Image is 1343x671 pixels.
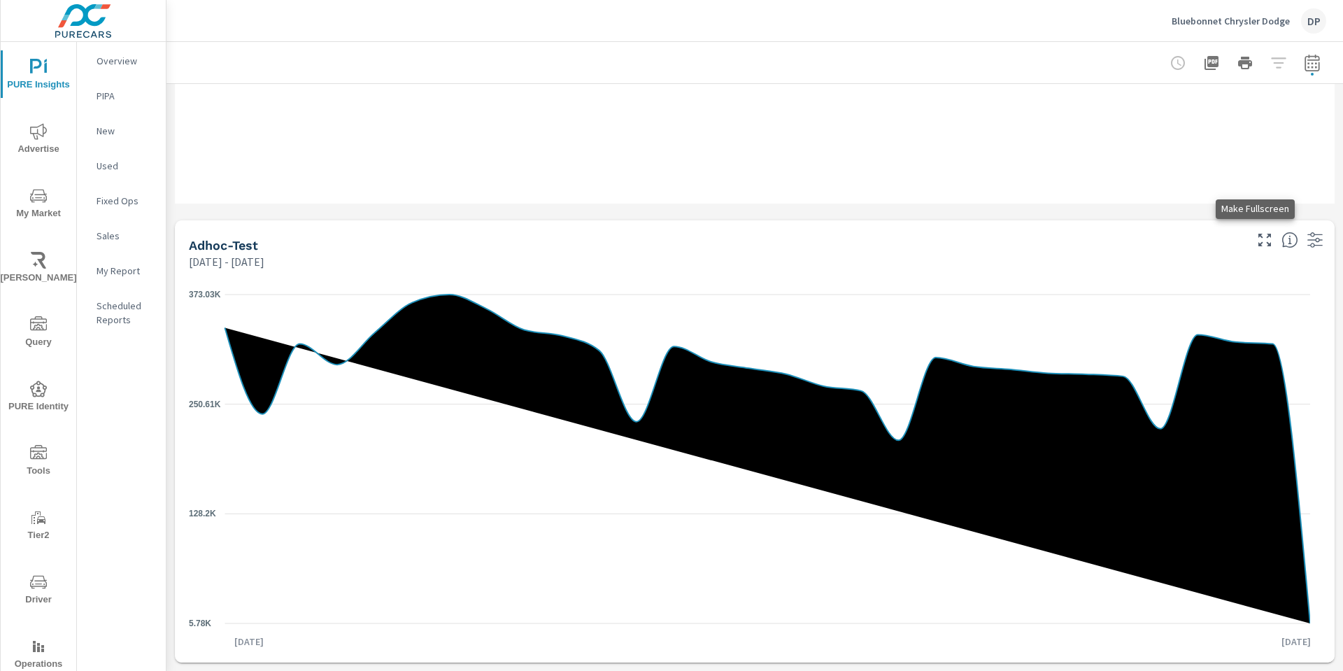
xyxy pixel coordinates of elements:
p: Used [97,159,155,173]
text: 250.61K [189,400,221,409]
text: 128.2K [189,509,216,518]
span: Tools [5,445,72,479]
div: Overview [77,50,166,71]
span: Tier2 [5,509,72,544]
button: Select Date Range [1298,49,1326,77]
p: Overview [97,54,155,68]
p: Scheduled Reports [97,299,155,327]
span: [PERSON_NAME] [5,252,72,286]
div: PIPA [77,85,166,106]
div: Sales [77,225,166,246]
span: Advertise [5,123,72,157]
div: Scheduled Reports [77,295,166,330]
span: Query [5,316,72,351]
text: 373.03K [189,290,221,299]
div: Used [77,155,166,176]
p: Sales [97,229,155,243]
span: My Market [5,188,72,222]
div: DP [1301,8,1326,34]
p: Bluebonnet Chrysler Dodge [1172,15,1290,27]
p: My Report [97,264,155,278]
p: [DATE] - [DATE] [189,253,264,270]
p: [DATE] [1272,635,1321,649]
button: Print Report [1231,49,1259,77]
h5: adhoc-test [189,238,258,253]
p: Fixed Ops [97,194,155,208]
button: "Export Report to PDF" [1198,49,1225,77]
span: PURE Insights [5,59,72,93]
span: PURE Identity [5,381,72,415]
p: [DATE] [225,635,273,649]
div: New [77,120,166,141]
div: My Report [77,260,166,281]
span: Driver [5,574,72,608]
div: Fixed Ops [77,190,166,211]
p: New [97,124,155,138]
p: PIPA [97,89,155,103]
text: 5.78K [189,619,211,628]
